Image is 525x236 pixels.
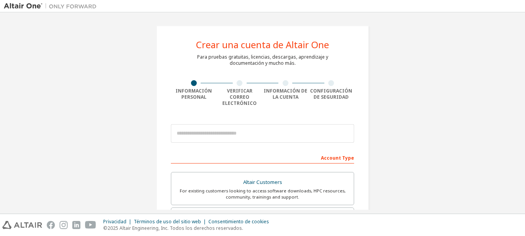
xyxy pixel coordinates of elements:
font: 2025 Altair Engineering, Inc. Todos los derechos reservados. [107,225,243,231]
p: © [103,225,274,231]
div: Información personal [171,88,217,100]
div: Configuración de seguridad [309,88,355,100]
img: altair_logo.svg [2,221,42,229]
div: Altair Customers [176,177,349,188]
img: youtube.svg [85,221,96,229]
div: Verificar correo electrónico [217,88,263,106]
div: Crear una cuenta de Altair One [196,40,329,49]
div: Consentimiento de cookies [208,219,274,225]
div: Account Type [171,151,354,164]
img: Altair One [4,2,101,10]
div: Para pruebas gratuitas, licencias, descargas, aprendizaje y documentación y mucho más. [197,54,328,66]
div: For existing customers looking to access software downloads, HPC resources, community, trainings ... [176,188,349,200]
img: instagram.svg [60,221,68,229]
img: facebook.svg [47,221,55,229]
div: Términos de uso del sitio web [134,219,208,225]
div: Privacidad [103,219,134,225]
div: Información de la cuenta [262,88,309,100]
img: linkedin.svg [72,221,80,229]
